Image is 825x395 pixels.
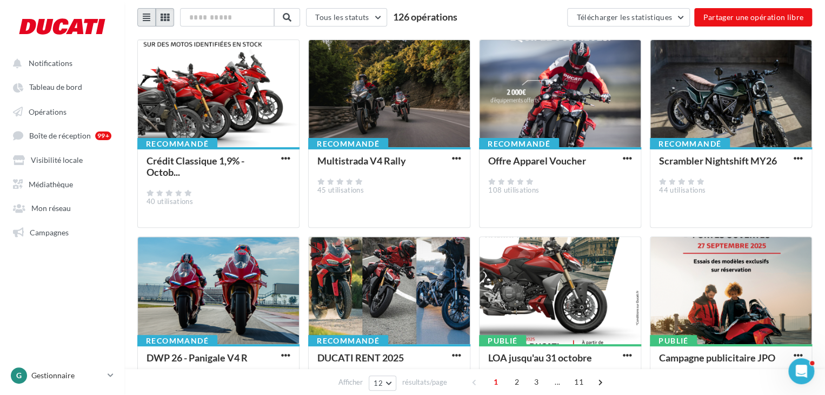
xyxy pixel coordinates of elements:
span: Mon réseau [31,203,71,213]
button: Tous les statuts [306,8,387,27]
span: G [16,370,22,381]
a: Campagnes [6,222,118,241]
a: Mon réseau [6,198,118,217]
span: 126 opérations [393,11,457,23]
div: Recommandé [308,335,388,347]
a: Médiathèque [6,174,118,193]
div: LOA jusqu'au 31 octobre [488,352,592,364]
span: résultats/page [402,377,447,387]
div: Scrambler Nightshift MY26 [659,155,777,167]
span: Notifications [29,58,72,68]
span: 44 utilisations [659,186,706,194]
div: Publié [650,335,697,347]
button: Télécharger les statistiques [567,8,690,27]
div: Offre Apparel Voucher [488,155,586,167]
span: 40 utilisations [147,197,193,206]
iframe: Intercom live chat [788,358,814,384]
div: Publié [479,335,526,347]
span: Boîte de réception [29,131,91,140]
button: Partager une opération libre [694,8,812,27]
span: 3 [528,373,545,391]
span: 12 [374,379,383,387]
button: 12 [369,376,396,391]
span: Tous les statuts [315,12,369,22]
span: ... [549,373,566,391]
div: Recommandé [137,335,217,347]
span: 2 [508,373,525,391]
span: Télécharger les statistiques [576,12,672,22]
button: Notifications [6,53,114,73]
span: Visibilité locale [31,155,83,164]
div: DWP 26 - Panigale V4 R [147,352,248,364]
a: G Gestionnaire [9,365,116,386]
span: Afficher [338,377,363,387]
a: Visibilité locale [6,149,118,169]
span: Médiathèque [29,179,73,188]
span: 11 [570,373,588,391]
div: 99+ [95,131,111,140]
div: Crédit Classique 1,9% - Octob... [147,155,244,178]
span: Tableau de bord [29,83,82,92]
a: Boîte de réception 99+ [6,125,118,145]
span: 1 [487,373,504,391]
a: Opérations [6,101,118,121]
p: Gestionnaire [31,370,103,381]
a: Tableau de bord [6,77,118,96]
span: 45 utilisations [317,186,364,194]
div: Recommandé [137,138,217,150]
div: Multistrada V4 Rally [317,155,406,167]
span: Opérations [29,107,66,116]
div: Recommandé [308,138,388,150]
div: Recommandé [479,138,559,150]
div: Campagne publicitaire JPO [659,352,775,364]
div: Recommandé [650,138,730,150]
span: Campagnes [30,227,69,236]
div: DUCATI RENT 2025 [317,352,404,364]
span: 108 utilisations [488,186,539,194]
